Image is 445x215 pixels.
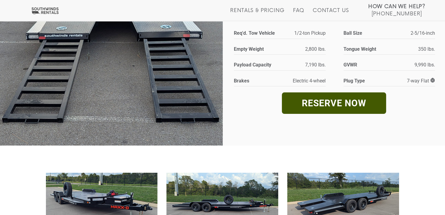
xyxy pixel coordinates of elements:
[414,62,435,68] span: 9,990 lbs.
[313,8,349,21] a: Contact Us
[305,46,326,52] span: 2,800 lbs.
[293,8,305,21] a: FAQ
[343,29,395,37] strong: Ball Size
[407,78,435,84] span: 7-way Flat
[368,4,425,10] strong: How Can We Help?
[343,77,386,85] strong: Plug Type
[282,92,386,114] a: RESERVE NOW
[30,7,60,14] img: Southwinds Rentals Logo
[368,3,425,16] a: How Can We Help? [PHONE_NUMBER]
[411,30,435,36] span: 2-5/16-inch
[418,46,435,52] span: 350 lbs.
[234,77,277,85] strong: Brakes
[343,45,386,53] strong: Tongue Weight
[305,62,326,68] span: 7,190 lbs.
[343,61,386,69] strong: GVWR
[293,78,326,84] span: Electric 4-wheel
[294,30,326,36] span: 1/2-ton Pickup
[234,29,286,37] strong: Req'd. Tow Vehicle
[230,8,284,21] a: Rentals & Pricing
[234,45,277,53] strong: Empty Weight
[371,11,422,17] span: [PHONE_NUMBER]
[234,61,277,69] strong: Payload Capacity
